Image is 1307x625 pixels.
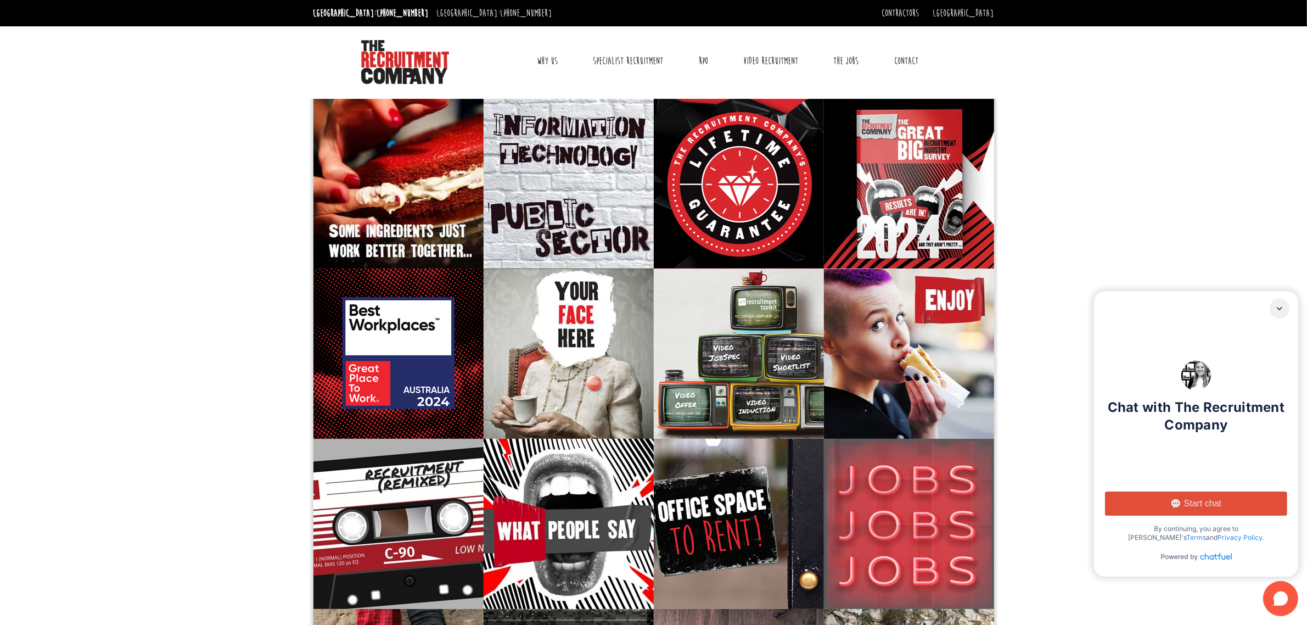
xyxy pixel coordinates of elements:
a: Specialist Recruitment [585,47,671,75]
a: Video Recruitment [735,47,806,75]
img: The Recruitment Company [361,40,449,84]
a: Contact [886,47,927,75]
a: Contractors [882,7,919,19]
a: [PHONE_NUMBER] [501,7,552,19]
a: [GEOGRAPHIC_DATA] [933,7,994,19]
a: [PHONE_NUMBER] [377,7,429,19]
li: [GEOGRAPHIC_DATA]: [311,4,431,22]
a: Why Us [529,47,566,75]
a: RPO [691,47,716,75]
a: The Jobs [825,47,867,75]
li: [GEOGRAPHIC_DATA]: [434,4,555,22]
